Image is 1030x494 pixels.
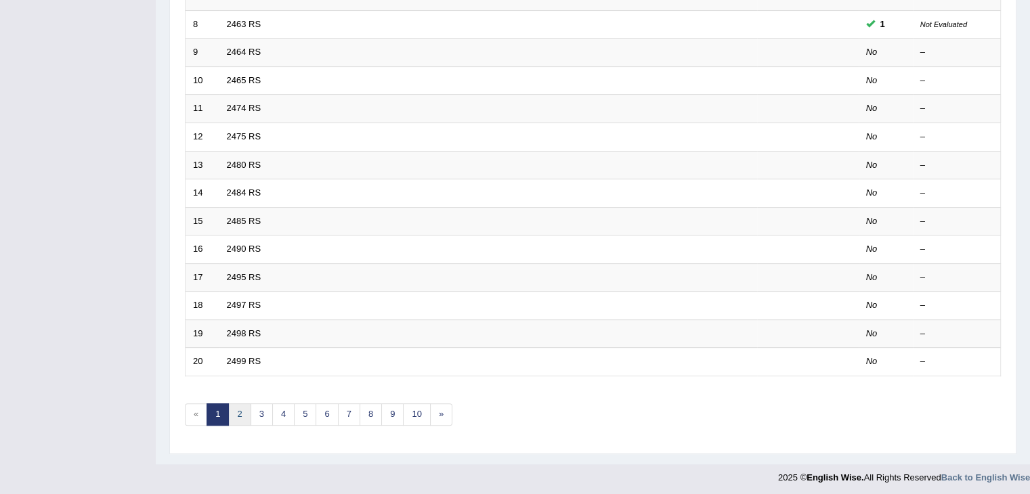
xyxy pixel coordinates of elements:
td: 14 [186,179,219,208]
em: No [866,47,878,57]
td: 11 [186,95,219,123]
div: – [920,299,993,312]
div: – [920,187,993,200]
a: 10 [403,403,430,426]
a: 3 [251,403,273,426]
td: 20 [186,348,219,376]
a: 2465 RS [227,75,261,85]
a: 7 [338,403,360,426]
em: No [866,244,878,254]
em: No [866,160,878,170]
em: No [866,356,878,366]
strong: English Wise. [807,472,863,482]
td: 12 [186,122,219,151]
a: 2475 RS [227,131,261,141]
a: 8 [360,403,382,426]
em: No [866,328,878,338]
a: 2 [228,403,251,426]
a: » [430,403,452,426]
div: – [920,271,993,284]
a: 2485 RS [227,216,261,226]
em: No [866,272,878,282]
em: No [866,187,878,198]
a: Back to English Wise [941,472,1030,482]
td: 8 [186,10,219,39]
td: 19 [186,319,219,348]
div: – [920,159,993,172]
span: You cannot take this question anymore [875,17,890,31]
em: No [866,131,878,141]
a: 2463 RS [227,19,261,29]
a: 2480 RS [227,160,261,170]
a: 2497 RS [227,300,261,310]
a: 5 [294,403,316,426]
div: 2025 © All Rights Reserved [778,464,1030,484]
a: 9 [381,403,404,426]
td: 9 [186,39,219,67]
a: 4 [272,403,295,426]
div: – [920,102,993,115]
small: Not Evaluated [920,20,967,28]
div: – [920,215,993,228]
em: No [866,103,878,113]
div: – [920,46,993,59]
div: – [920,355,993,368]
td: 15 [186,207,219,235]
a: 2495 RS [227,272,261,282]
span: « [185,403,207,426]
a: 2484 RS [227,187,261,198]
div: – [920,131,993,143]
em: No [866,75,878,85]
a: 2490 RS [227,244,261,254]
div: – [920,328,993,340]
div: – [920,74,993,87]
td: 10 [186,66,219,95]
div: – [920,243,993,256]
a: 2498 RS [227,328,261,338]
td: 17 [186,263,219,292]
em: No [866,216,878,226]
a: 2474 RS [227,103,261,113]
td: 18 [186,292,219,320]
a: 6 [316,403,338,426]
td: 16 [186,235,219,264]
a: 2499 RS [227,356,261,366]
a: 2464 RS [227,47,261,57]
a: 1 [207,403,229,426]
td: 13 [186,151,219,179]
em: No [866,300,878,310]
